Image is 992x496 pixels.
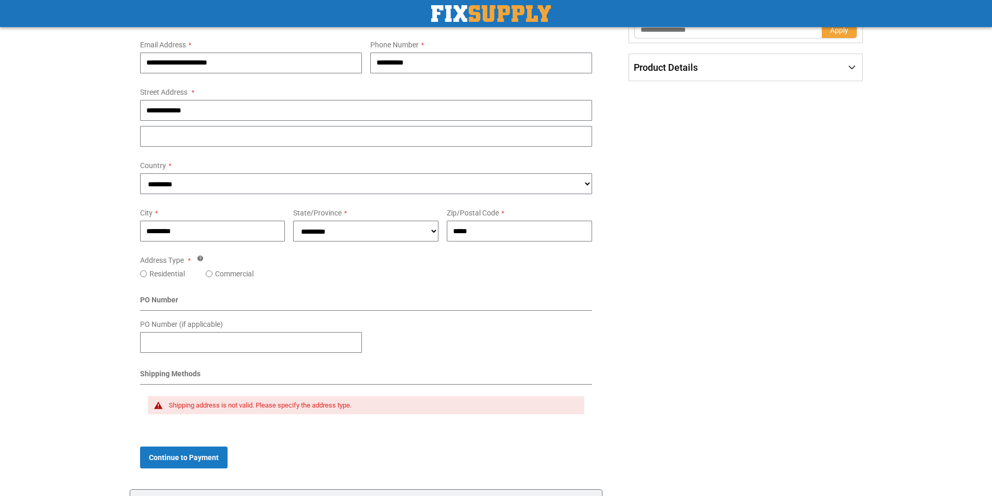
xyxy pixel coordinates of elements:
span: Address Type [140,256,184,264]
div: PO Number [140,295,593,311]
span: City [140,209,153,217]
span: Product Details [634,62,698,73]
span: Zip/Postal Code [447,209,499,217]
span: Apply [830,26,848,34]
div: Shipping address is not valid. Please specify the address type. [169,401,574,410]
span: Email Address [140,41,186,49]
label: Residential [149,269,185,279]
label: Commercial [215,269,254,279]
span: Country [140,161,166,170]
a: store logo [431,5,551,22]
span: Continue to Payment [149,453,219,462]
span: Phone Number [370,41,419,49]
span: Street Address [140,88,187,96]
img: Fix Industrial Supply [431,5,551,22]
span: State/Province [293,209,342,217]
button: Continue to Payment [140,447,228,468]
button: Apply [822,22,857,39]
span: PO Number (if applicable) [140,320,223,328]
div: Shipping Methods [140,368,593,385]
